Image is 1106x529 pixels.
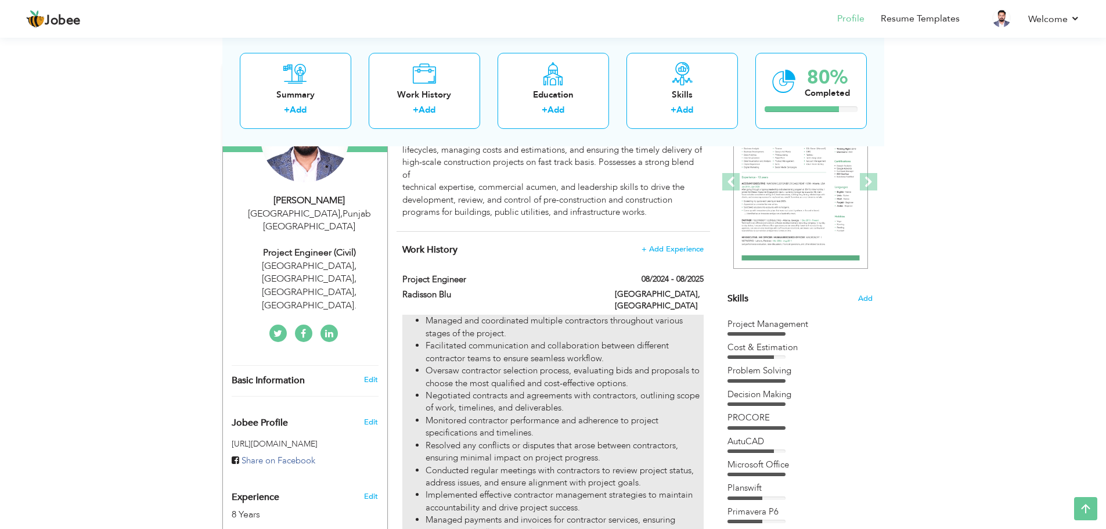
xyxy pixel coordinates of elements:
label: Radisson Blu [402,289,597,301]
label: + [671,104,676,116]
span: Jobee [45,15,81,27]
div: Dedicated and results-driven Project Management Professional with . Adept at overseeing project l... [402,94,703,218]
label: [GEOGRAPHIC_DATA], [GEOGRAPHIC_DATA] [615,289,704,312]
div: Microsoft Office [727,459,873,471]
a: Edit [364,491,378,502]
a: Add [419,104,435,116]
span: Experience [232,492,279,503]
span: Share on Facebook [242,455,315,466]
div: AutuCAD [727,436,873,448]
div: Primavera P6 [727,506,873,518]
a: Jobee [26,10,81,28]
li: Managed and coordinated multiple contractors throughout various stages of the project. [426,315,703,340]
div: 80% [805,67,850,87]
div: Completed [805,87,850,99]
div: Summary [249,88,342,100]
div: Project Engineer (Civil) [232,246,387,260]
a: Welcome [1028,12,1080,26]
li: Resolved any conflicts or disputes that arose between contractors, ensuring minimal impact on pro... [426,440,703,465]
div: Decision Making [727,388,873,401]
span: , [340,207,343,220]
a: Add [290,104,307,116]
span: Basic Information [232,376,305,386]
a: Add [676,104,693,116]
span: Add [858,293,873,304]
label: Project Engineer [402,274,597,286]
img: Profile Img [992,9,1011,27]
li: Negotiated contracts and agreements with contractors, outlining scope of work, timelines, and del... [426,390,703,415]
span: + Add Experience [642,245,704,253]
div: 8 Years [232,508,351,521]
div: PROCORE [727,412,873,424]
div: Education [507,88,600,100]
div: Cost & Estimation [727,341,873,354]
label: 08/2024 - 08/2025 [642,274,704,285]
li: Implemented effective contractor management strategies to maintain accountability and drive proje... [426,489,703,514]
label: + [542,104,547,116]
h5: [URL][DOMAIN_NAME] [232,440,379,448]
li: Oversaw contractor selection process, evaluating bids and proposals to choose the most qualified ... [426,365,703,390]
div: Project Management [727,318,873,330]
span: Edit [364,417,378,427]
div: [GEOGRAPHIC_DATA] Punjab [GEOGRAPHIC_DATA] [232,207,387,234]
div: Enhance your career by creating a custom URL for your Jobee public profile. [223,405,387,434]
span: Work History [402,243,457,256]
span: Jobee Profile [232,418,288,429]
div: Planswift [727,482,873,494]
div: Skills [636,88,729,100]
li: Facilitated communication and collaboration between different contractor teams to ensure seamless... [426,340,703,365]
div: Work History [378,88,471,100]
div: [PERSON_NAME] [232,194,387,207]
a: Profile [837,12,864,26]
a: Edit [364,375,378,385]
li: Conducted regular meetings with contractors to review project status, address issues, and ensure ... [426,465,703,490]
a: Add [547,104,564,116]
label: + [284,104,290,116]
a: Resume Templates [881,12,960,26]
img: jobee.io [26,10,45,28]
li: Monitored contractor performance and adherence to project specifications and timelines. [426,415,703,440]
div: [GEOGRAPHIC_DATA], [GEOGRAPHIC_DATA], [GEOGRAPHIC_DATA], [GEOGRAPHIC_DATA]. [232,260,387,312]
span: Skills [727,292,748,305]
h4: This helps to show the companies you have worked for. [402,244,703,255]
label: + [413,104,419,116]
div: Problem Solving [727,365,873,377]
